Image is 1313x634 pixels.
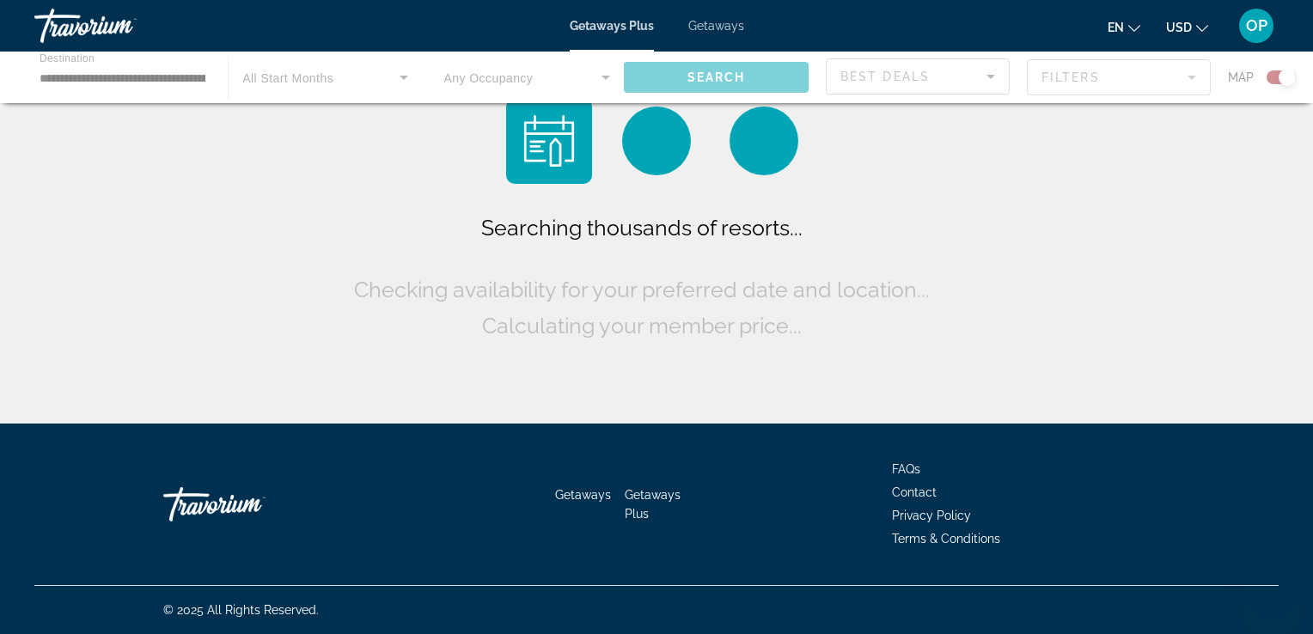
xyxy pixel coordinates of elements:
[1244,565,1299,620] iframe: Button to launch messaging window
[481,215,803,241] span: Searching thousands of resorts...
[1246,17,1267,34] span: OP
[163,603,319,617] span: © 2025 All Rights Reserved.
[1166,21,1192,34] span: USD
[482,313,802,338] span: Calculating your member price...
[1108,15,1140,40] button: Change language
[555,488,611,502] a: Getaways
[570,19,654,33] a: Getaways Plus
[34,3,206,48] a: Travorium
[625,488,681,521] a: Getaways Plus
[892,509,971,522] a: Privacy Policy
[163,479,335,530] a: Travorium
[892,485,937,499] a: Contact
[688,19,744,33] a: Getaways
[1166,15,1208,40] button: Change currency
[1108,21,1124,34] span: en
[892,462,920,476] a: FAQs
[354,277,930,302] span: Checking availability for your preferred date and location...
[892,532,1000,546] a: Terms & Conditions
[1234,8,1279,44] button: User Menu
